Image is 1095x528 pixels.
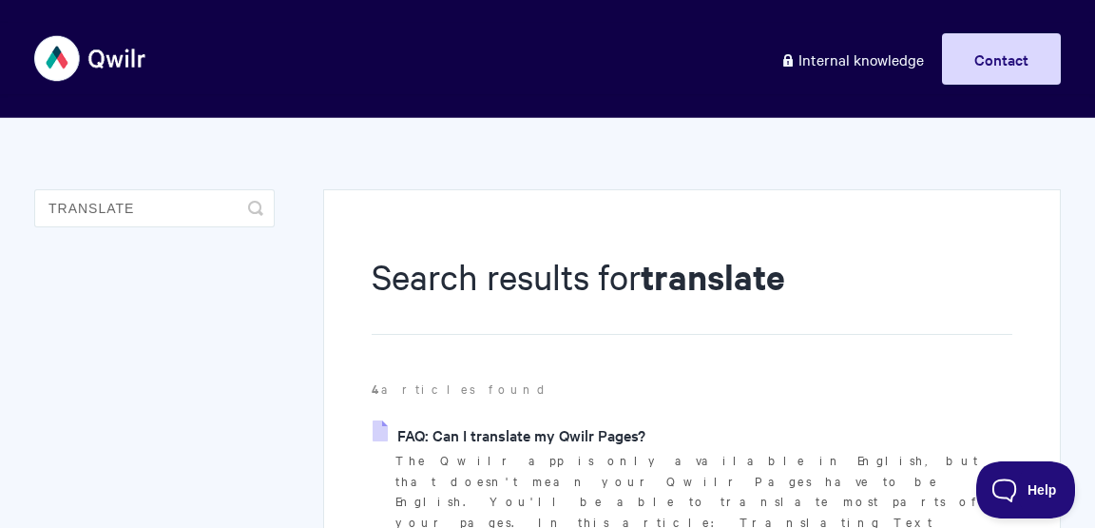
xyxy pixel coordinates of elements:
[372,252,1012,335] h1: Search results for
[766,33,938,85] a: Internal knowledge
[942,33,1061,85] a: Contact
[373,420,645,449] a: FAQ: Can I translate my Qwilr Pages?
[372,380,381,398] strong: 4
[641,253,785,300] strong: translate
[372,379,1012,400] p: articles found
[976,461,1076,518] iframe: Toggle Customer Support
[34,189,275,227] input: Search
[34,23,147,94] img: Qwilr Help Center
